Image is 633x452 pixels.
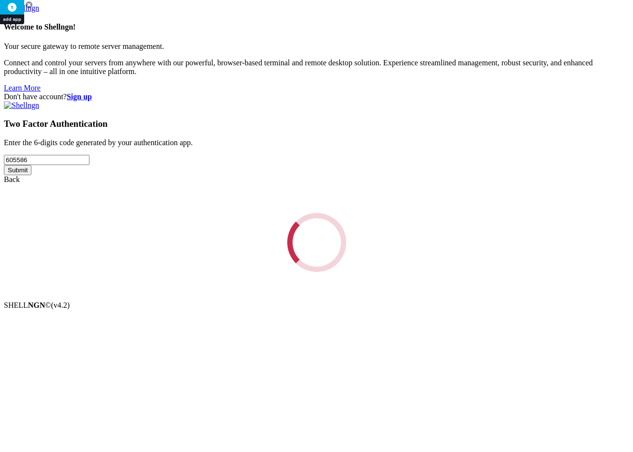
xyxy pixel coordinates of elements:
span: 4.2.0 [51,301,70,309]
p: Enter the 6-digits code generated by your authentication app. [4,138,629,147]
a: Learn More [4,84,41,92]
h4: Welcome to Shellngn! [4,23,629,31]
a: Back [4,175,20,183]
div: Loading... [284,210,349,274]
p: Connect and control your servers from anywhere with our powerful, browser-based terminal and remo... [4,59,629,76]
p: Your secure gateway to remote server management. [4,42,629,51]
img: Shellngn [4,101,39,110]
b: NGN [28,301,45,309]
input: Submit [4,165,31,175]
h3: Two Factor Authentication [4,119,629,129]
span: SHELL © [4,301,70,309]
div: Don't have account? [4,92,629,101]
a: Sign up [67,92,92,101]
input: Two factor code [4,155,89,165]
